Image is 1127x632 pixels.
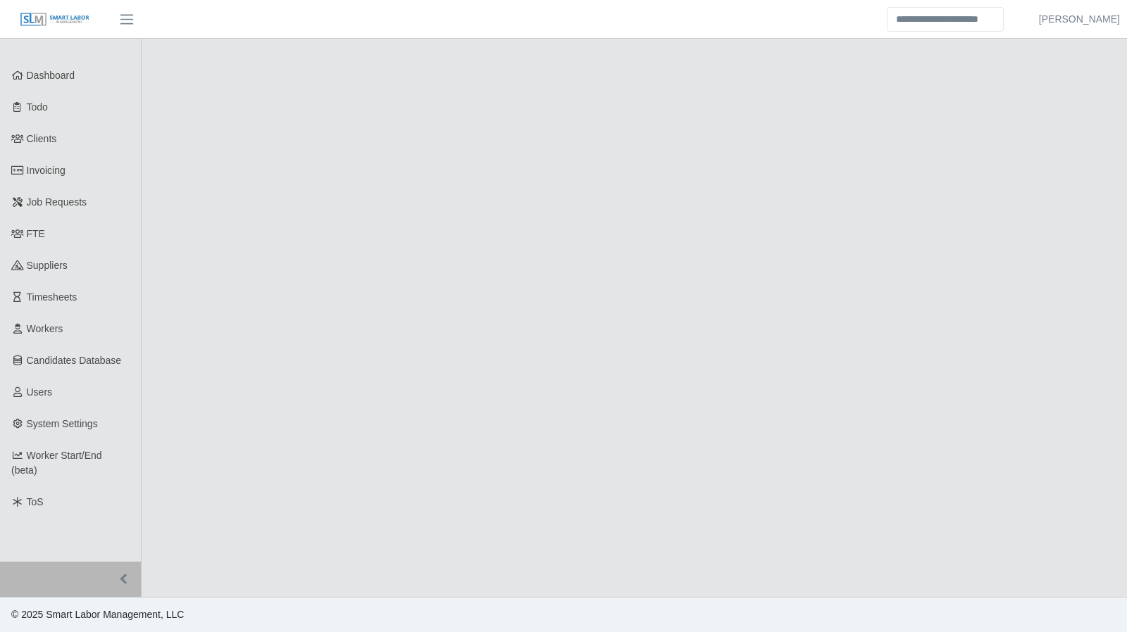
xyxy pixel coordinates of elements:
[11,609,184,620] span: © 2025 Smart Labor Management, LLC
[887,7,1004,32] input: Search
[20,12,90,27] img: SLM Logo
[27,196,87,208] span: Job Requests
[27,386,53,398] span: Users
[27,101,48,113] span: Todo
[27,165,66,176] span: Invoicing
[27,291,77,303] span: Timesheets
[27,70,75,81] span: Dashboard
[27,496,44,507] span: ToS
[27,260,68,271] span: Suppliers
[27,133,57,144] span: Clients
[1039,12,1120,27] a: [PERSON_NAME]
[27,228,45,239] span: FTE
[27,418,98,429] span: System Settings
[11,450,102,476] span: Worker Start/End (beta)
[27,355,122,366] span: Candidates Database
[27,323,63,334] span: Workers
